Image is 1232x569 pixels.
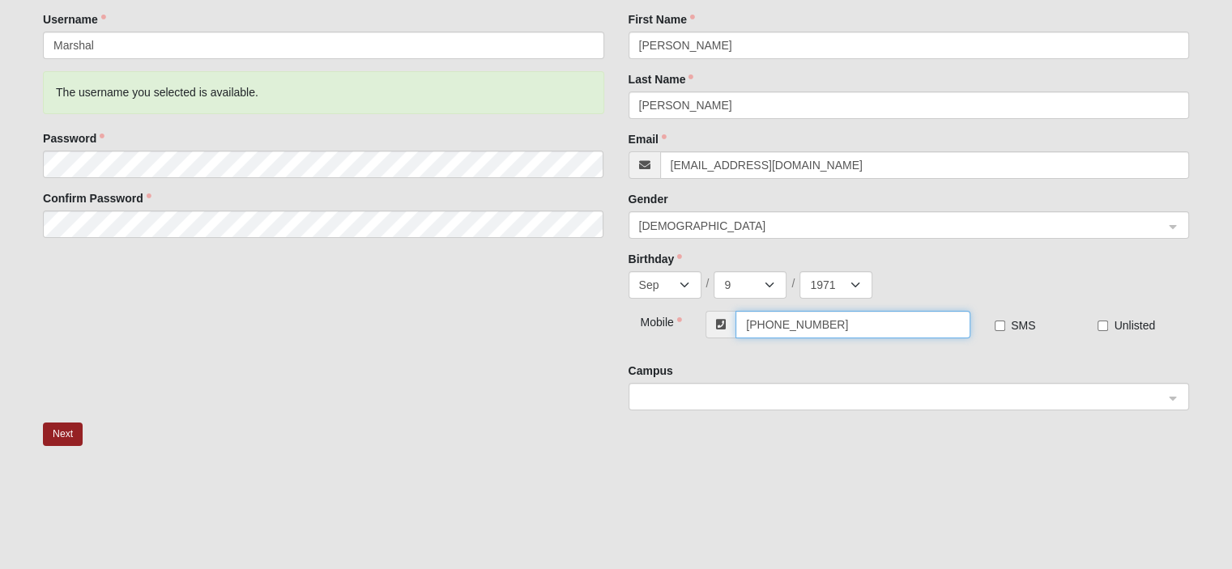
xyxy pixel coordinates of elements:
input: SMS [995,321,1005,331]
label: Gender [629,191,668,207]
span: Unlisted [1114,319,1155,332]
span: / [706,275,710,291]
label: Birthday [629,251,683,267]
label: First Name [629,11,695,28]
label: Password [43,130,104,146]
label: Last Name [629,71,694,87]
label: Email [629,131,667,147]
span: / [791,275,795,291]
span: Male [639,217,1164,235]
div: Mobile [629,311,676,330]
label: Username [43,11,106,28]
span: SMS [1011,319,1035,332]
label: Confirm Password [43,190,151,206]
button: Next [43,423,83,446]
label: Campus [629,363,673,379]
input: Unlisted [1098,321,1108,331]
div: The username you selected is available. [43,71,603,114]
